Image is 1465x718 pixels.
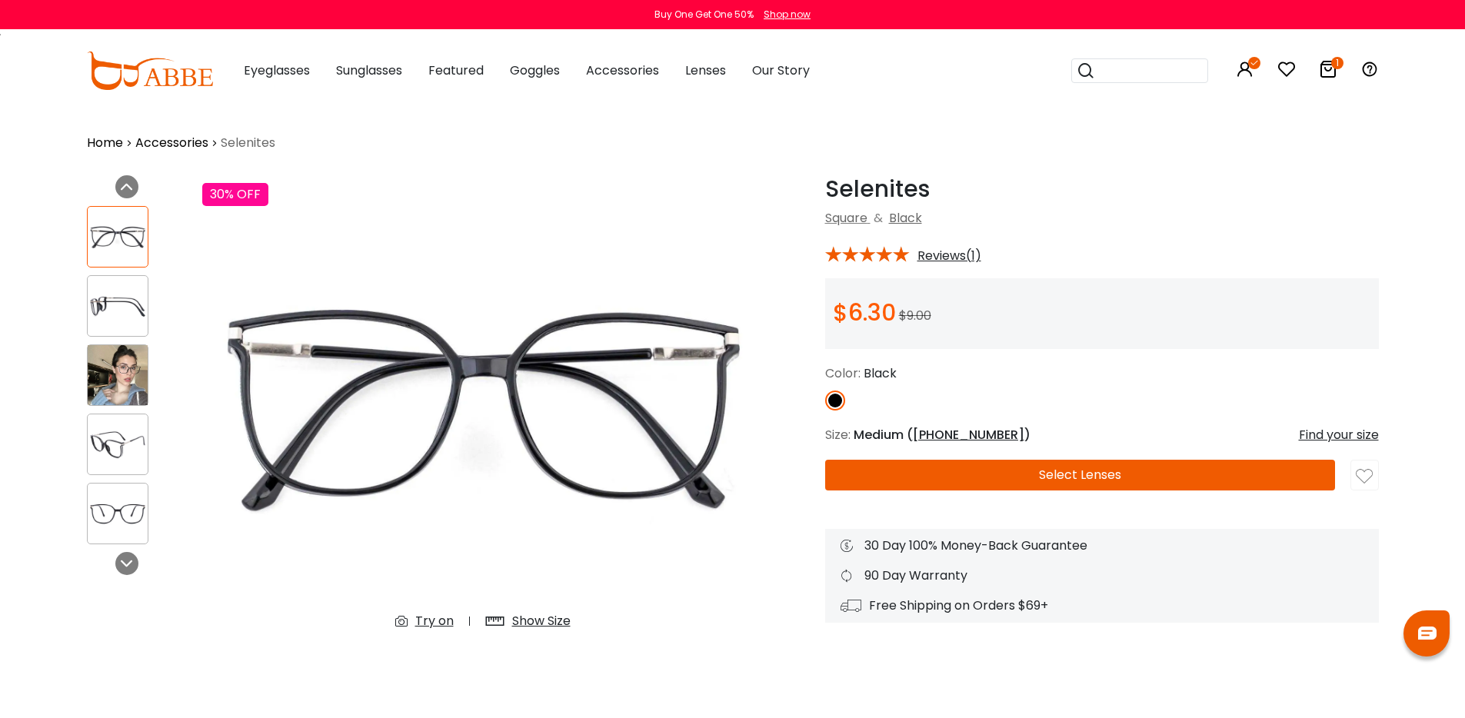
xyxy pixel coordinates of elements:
[825,460,1335,490] button: Select Lenses
[1319,63,1337,81] a: 1
[135,134,208,152] a: Accessories
[841,597,1363,615] div: Free Shipping on Orders $69+
[586,61,659,79] span: Accessories
[685,61,726,79] span: Lenses
[88,499,148,529] img: Selenites Black TR UniversalBridgeFit Frames from ABBE Glasses
[88,345,148,405] img: Selenites Black TR UniversalBridgeFit Frames from ABBE Glasses
[913,426,1024,444] span: [PHONE_NUMBER]
[917,249,981,263] span: Reviews(1)
[1331,57,1343,69] i: 1
[244,61,310,79] span: Eyeglasses
[202,183,268,206] div: 30% OFF
[87,134,123,152] a: Home
[833,296,896,329] span: $6.30
[871,209,886,227] span: &
[825,175,1379,203] h1: Selenites
[1356,468,1373,485] img: like
[899,307,931,324] span: $9.00
[825,209,867,227] a: Square
[825,364,861,382] span: Color:
[841,567,1363,585] div: 90 Day Warranty
[221,134,275,152] span: Selenites
[1299,426,1379,444] div: Find your size
[87,52,213,90] img: abbeglasses.com
[1418,627,1437,640] img: chat
[764,8,811,22] div: Shop now
[864,364,897,382] span: Black
[854,426,1030,444] span: Medium ( )
[752,61,810,79] span: Our Story
[336,61,402,79] span: Sunglasses
[654,8,754,22] div: Buy One Get One 50%
[88,222,148,252] img: Selenites Black TR UniversalBridgeFit Frames from ABBE Glasses
[825,426,851,444] span: Size:
[88,430,148,460] img: Selenites Black TR UniversalBridgeFit Frames from ABBE Glasses
[428,61,484,79] span: Featured
[512,612,571,630] div: Show Size
[841,537,1363,555] div: 30 Day 100% Money-Back Guarantee
[415,612,454,630] div: Try on
[510,61,560,79] span: Goggles
[889,209,922,227] a: Black
[88,291,148,321] img: Selenites Black TR UniversalBridgeFit Frames from ABBE Glasses
[756,8,811,21] a: Shop now
[202,175,764,643] img: Selenites Black TR UniversalBridgeFit Frames from ABBE Glasses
